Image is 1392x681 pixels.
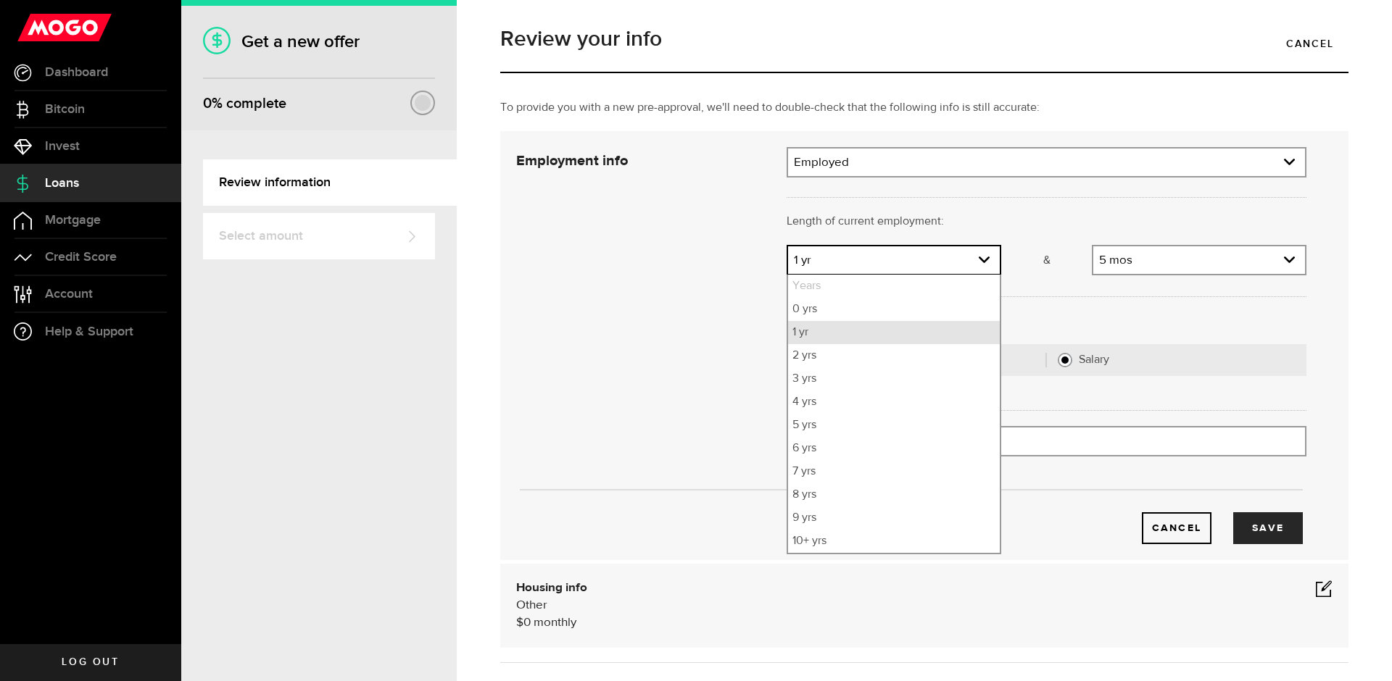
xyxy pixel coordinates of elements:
span: Invest [45,140,80,153]
li: 2 yrs [788,344,1000,367]
span: Mortgage [45,214,101,227]
a: expand select [788,246,1000,274]
p: Length of current employment: [787,213,1306,230]
button: Cancel [1142,512,1211,544]
a: Select amount [203,213,435,259]
span: Account [45,288,93,301]
a: expand select [788,149,1305,176]
button: Save [1233,512,1303,544]
p: & [1001,252,1091,270]
span: Other [516,599,547,611]
li: 4 yrs [788,390,1000,414]
p: To provide you with a new pre-approval, we'll need to double-check that the following info is sti... [500,99,1348,117]
a: expand select [1093,246,1305,274]
li: 7 yrs [788,460,1000,483]
h1: Get a new offer [203,31,435,52]
li: 0 yrs [788,298,1000,321]
span: Bitcoin [45,103,85,116]
div: % complete [203,91,286,117]
li: 10+ yrs [788,530,1000,553]
input: Salary [1058,353,1072,367]
a: Review information [203,159,457,206]
li: 6 yrs [788,437,1000,460]
a: Cancel [1272,28,1348,59]
span: monthly [534,617,576,629]
li: 3 yrs [788,367,1000,390]
li: 5 yrs [788,414,1000,437]
span: 0 [203,95,212,112]
button: Open LiveChat chat widget [12,6,55,49]
li: 1 yr [788,321,1000,344]
span: Help & Support [45,325,133,338]
label: Salary [1079,353,1296,367]
h1: Review your info [500,28,1348,50]
span: 0 [523,617,531,629]
strong: Employment info [516,154,628,168]
b: Housing info [516,582,587,594]
span: Dashboard [45,66,108,79]
span: Log out [62,657,119,667]
li: 8 yrs [788,483,1000,506]
span: Credit Score [45,251,117,264]
span: $ [516,617,523,629]
p: How are you paid? [787,312,1306,330]
li: Years [788,275,1000,298]
span: Loans [45,177,79,190]
li: 9 yrs [788,506,1000,530]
